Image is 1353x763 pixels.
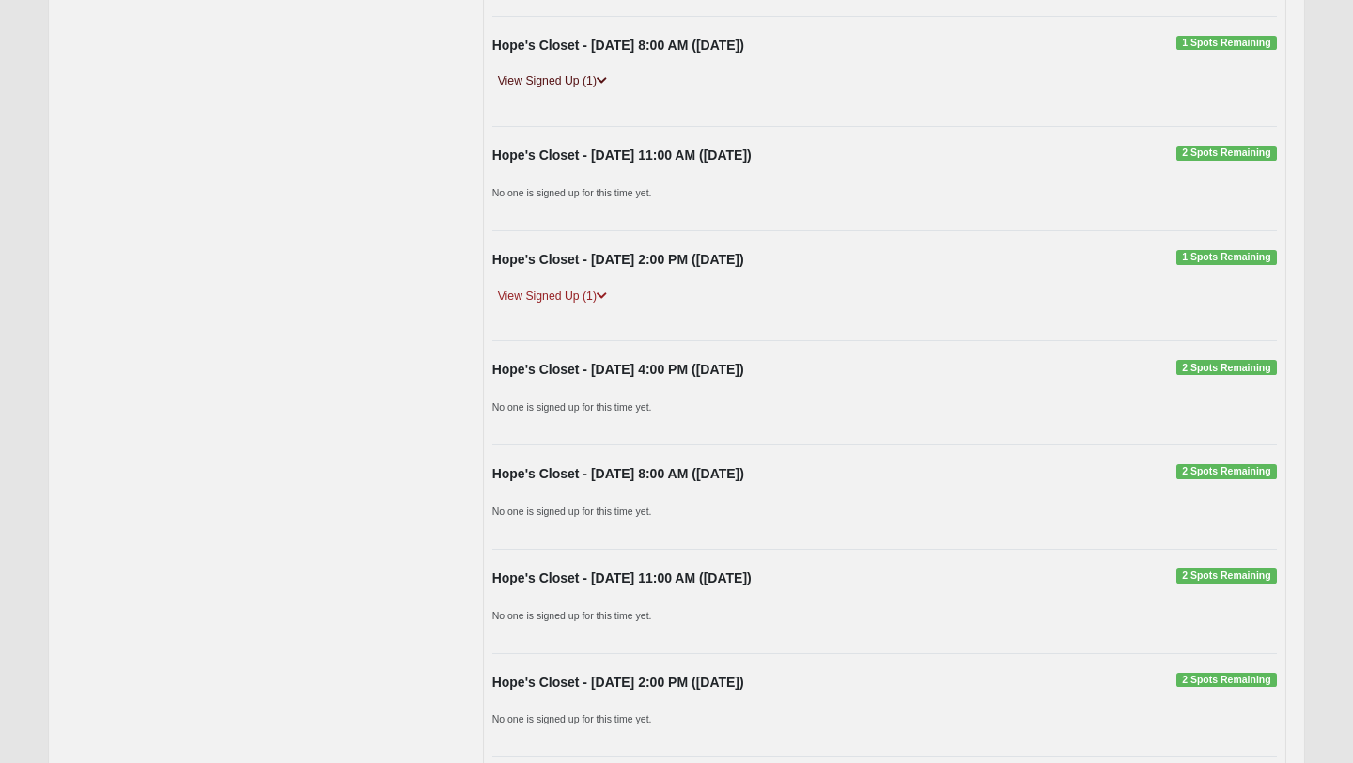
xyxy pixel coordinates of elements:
small: No one is signed up for this time yet. [492,401,652,413]
span: 2 Spots Remaining [1176,673,1277,688]
strong: Hope's Closet - [DATE] 4:00 PM ([DATE]) [492,362,744,377]
small: No one is signed up for this time yet. [492,610,652,621]
a: View Signed Up (1) [492,287,613,306]
span: 1 Spots Remaining [1176,250,1277,265]
a: View Signed Up (1) [492,71,613,91]
small: No one is signed up for this time yet. [492,713,652,724]
strong: Hope's Closet - [DATE] 8:00 AM ([DATE]) [492,38,744,53]
span: 2 Spots Remaining [1176,146,1277,161]
small: No one is signed up for this time yet. [492,187,652,198]
span: 1 Spots Remaining [1176,36,1277,51]
span: 2 Spots Remaining [1176,360,1277,375]
strong: Hope's Closet - [DATE] 2:00 PM ([DATE]) [492,675,744,690]
strong: Hope's Closet - [DATE] 11:00 AM ([DATE]) [492,148,752,163]
small: No one is signed up for this time yet. [492,506,652,517]
span: 2 Spots Remaining [1176,464,1277,479]
strong: Hope's Closet - [DATE] 8:00 AM ([DATE]) [492,466,744,481]
strong: Hope's Closet - [DATE] 11:00 AM ([DATE]) [492,570,752,585]
span: 2 Spots Remaining [1176,568,1277,584]
strong: Hope's Closet - [DATE] 2:00 PM ([DATE]) [492,252,744,267]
